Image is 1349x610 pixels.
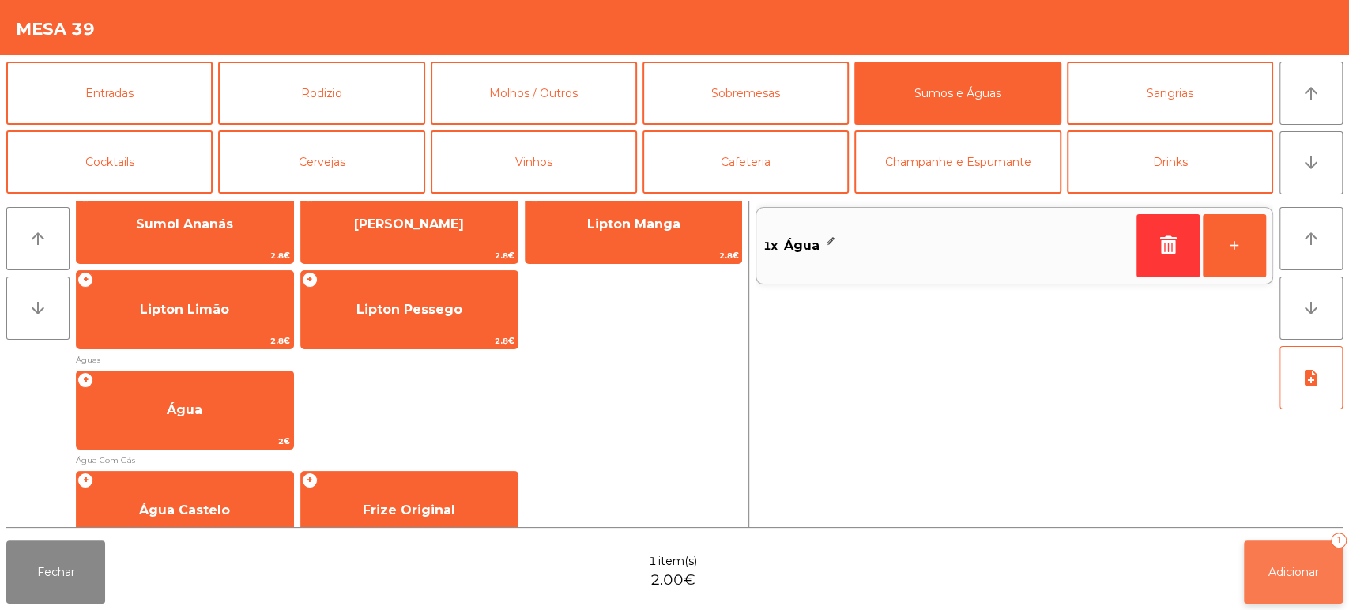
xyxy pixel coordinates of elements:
span: Água Castelo [139,503,230,518]
button: Entradas [6,62,213,125]
span: 2.8€ [77,248,293,263]
button: arrow_downward [1279,277,1343,340]
button: Sangrias [1067,62,1273,125]
button: arrow_downward [6,277,70,340]
span: Água [783,234,819,258]
div: 1 [1331,533,1347,548]
button: Drinks [1067,130,1273,194]
span: item(s) [658,553,697,570]
span: 2.8€ [301,333,518,348]
span: Adicionar [1268,565,1319,579]
span: + [77,272,93,288]
span: [PERSON_NAME] [354,217,464,232]
button: Fechar [6,540,105,604]
button: arrow_upward [1279,62,1343,125]
button: note_add [1279,346,1343,409]
span: + [77,186,93,202]
span: + [302,473,318,488]
button: Cocktails [6,130,213,194]
button: Molhos / Outros [431,62,637,125]
button: arrow_downward [1279,131,1343,194]
span: + [302,272,318,288]
button: Cervejas [218,130,424,194]
span: Lipton Limão [140,302,229,317]
span: Águas [76,352,742,367]
span: Sumol Ananás [136,217,233,232]
span: + [302,186,318,202]
i: arrow_downward [1302,299,1321,318]
button: Vinhos [431,130,637,194]
i: arrow_downward [28,299,47,318]
button: Adicionar1 [1244,540,1343,604]
i: arrow_upward [1302,84,1321,103]
span: 2.8€ [77,333,293,348]
span: 2.00€ [650,570,695,591]
span: 2.8€ [526,248,742,263]
span: Água Com Gás [76,453,742,468]
span: Lipton Manga [587,217,680,232]
span: + [77,473,93,488]
i: arrow_upward [28,229,47,248]
span: Água [167,402,202,417]
button: arrow_upward [1279,207,1343,270]
button: Rodizio [218,62,424,125]
i: arrow_upward [1302,229,1321,248]
button: + [1203,214,1266,277]
span: + [77,372,93,388]
span: Lipton Pessego [356,302,462,317]
button: Sumos e Águas [854,62,1061,125]
span: 2.8€ [301,248,518,263]
button: Sobremesas [642,62,849,125]
button: Cafeteria [642,130,849,194]
button: arrow_upward [6,207,70,270]
span: Frize Original [363,503,455,518]
span: 1 [649,553,657,570]
span: 1x [763,234,777,258]
span: 2€ [77,434,293,449]
i: arrow_downward [1302,153,1321,172]
button: Champanhe e Espumante [854,130,1061,194]
h4: Mesa 39 [16,17,95,41]
i: note_add [1302,368,1321,387]
span: + [526,186,542,202]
